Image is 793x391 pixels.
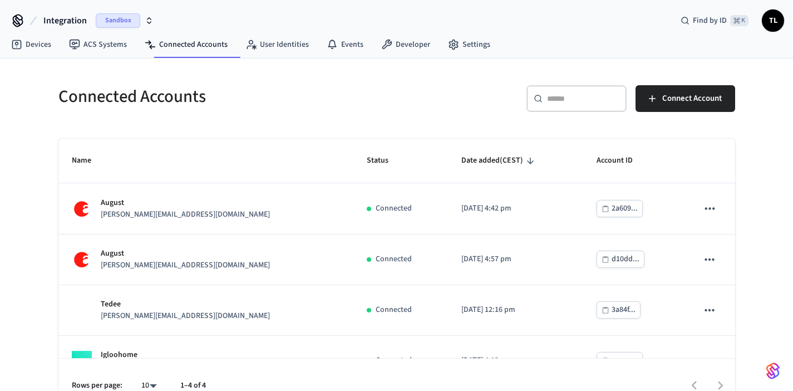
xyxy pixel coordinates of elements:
a: Connected Accounts [136,35,237,55]
span: Name [72,152,106,169]
img: SeamLogoGradient.69752ec5.svg [766,362,780,380]
button: d10dd... [597,251,644,268]
p: Connected [376,203,412,214]
button: 3a84f... [597,301,641,319]
a: ACS Systems [60,35,136,55]
p: [DATE] 4:13 pm [461,355,570,366]
p: August [101,197,270,209]
div: a685e... [612,354,638,368]
h5: Connected Accounts [58,85,390,108]
p: August [101,248,270,260]
span: Find by ID [693,15,727,26]
a: Developer [372,35,439,55]
span: Connect Account [662,91,722,106]
a: Settings [439,35,499,55]
p: Connected [376,253,412,265]
a: User Identities [237,35,318,55]
p: Igloohome [101,349,270,361]
p: Tedee [101,299,270,310]
p: Connected [376,355,412,366]
p: [PERSON_NAME][EMAIL_ADDRESS][DOMAIN_NAME] [101,260,270,271]
span: Date added(CEST) [461,152,538,169]
img: igloohome_logo [72,351,92,371]
p: Connected [376,304,412,316]
p: [PERSON_NAME][EMAIL_ADDRESS][DOMAIN_NAME] [101,209,270,221]
p: [PERSON_NAME][EMAIL_ADDRESS][DOMAIN_NAME] [101,310,270,322]
span: TL [763,11,783,31]
button: TL [762,9,784,32]
span: Sandbox [96,13,140,28]
img: August Logo, Square [72,250,92,270]
div: 3a84f... [612,303,636,317]
p: [DATE] 4:57 pm [461,253,570,265]
button: Connect Account [636,85,735,112]
button: 2a609... [597,200,643,217]
p: [DATE] 12:16 pm [461,304,570,316]
p: [DATE] 4:42 pm [461,203,570,214]
img: August Logo, Square [72,199,92,219]
table: sticky table [58,139,735,387]
div: Find by ID⌘ K [672,11,757,31]
div: 2a609... [612,202,638,216]
a: Devices [2,35,60,55]
a: Events [318,35,372,55]
span: Account ID [597,152,647,169]
div: d10dd... [612,252,639,266]
span: Integration [43,14,87,27]
button: a685e... [597,352,643,369]
span: Status [367,152,403,169]
span: ⌘ K [730,15,748,26]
